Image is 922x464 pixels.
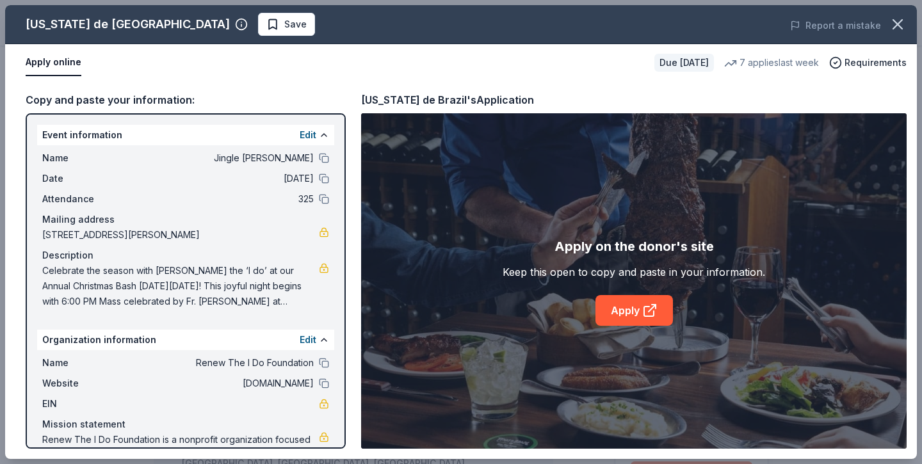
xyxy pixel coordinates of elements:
div: 7 applies last week [724,55,819,70]
div: Keep this open to copy and paste in your information. [503,264,765,280]
span: Renew The I Do Foundation [128,355,314,371]
span: Jingle [PERSON_NAME] [128,150,314,166]
span: [DATE] [128,171,314,186]
div: [US_STATE] de [GEOGRAPHIC_DATA] [26,14,230,35]
div: Organization information [37,330,334,350]
div: Copy and paste your information: [26,92,346,108]
span: Attendance [42,191,128,207]
span: Date [42,171,128,186]
div: Event information [37,125,334,145]
div: Apply on the donor's site [554,236,714,257]
span: Website [42,376,128,391]
span: EIN [42,396,128,412]
button: Requirements [829,55,907,70]
div: Description [42,248,329,263]
div: Due [DATE] [654,54,714,72]
span: Save [284,17,307,32]
span: 325 [128,191,314,207]
div: Mailing address [42,212,329,227]
span: Name [42,150,128,166]
button: Edit [300,127,316,143]
span: [STREET_ADDRESS][PERSON_NAME] [42,227,319,243]
button: Report a mistake [790,18,881,33]
button: Apply online [26,49,81,76]
span: [DOMAIN_NAME] [128,376,314,391]
a: Apply [595,295,673,326]
button: Save [258,13,315,36]
div: [US_STATE] de Brazil's Application [361,92,534,108]
span: Name [42,355,128,371]
div: Mission statement [42,417,329,432]
span: Celebrate the season with [PERSON_NAME] the ‘I do’ at our Annual Christmas Bash [DATE][DATE]! Thi... [42,263,319,309]
span: Requirements [845,55,907,70]
button: Edit [300,332,316,348]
